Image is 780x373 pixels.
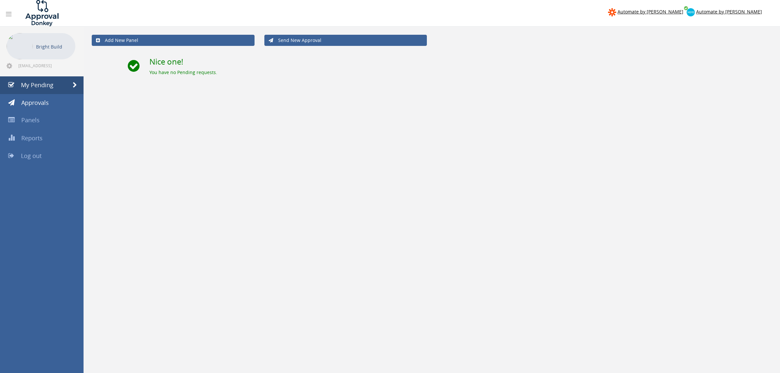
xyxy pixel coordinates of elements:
span: Automate by [PERSON_NAME] [618,9,683,15]
img: zapier-logomark.png [608,8,616,16]
a: Send New Approval [264,35,427,46]
span: Log out [21,152,42,160]
div: You have no Pending requests. [149,69,772,76]
h2: Nice one! [149,57,772,66]
span: My Pending [21,81,53,89]
a: Add New Panel [92,35,255,46]
span: Panels [21,116,40,124]
span: Reports [21,134,43,142]
img: xero-logo.png [687,8,695,16]
span: [EMAIL_ADDRESS][DOMAIN_NAME] [18,63,74,68]
span: Automate by [PERSON_NAME] [696,9,762,15]
span: Approvals [21,99,49,107]
p: Bright Build [36,43,72,51]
